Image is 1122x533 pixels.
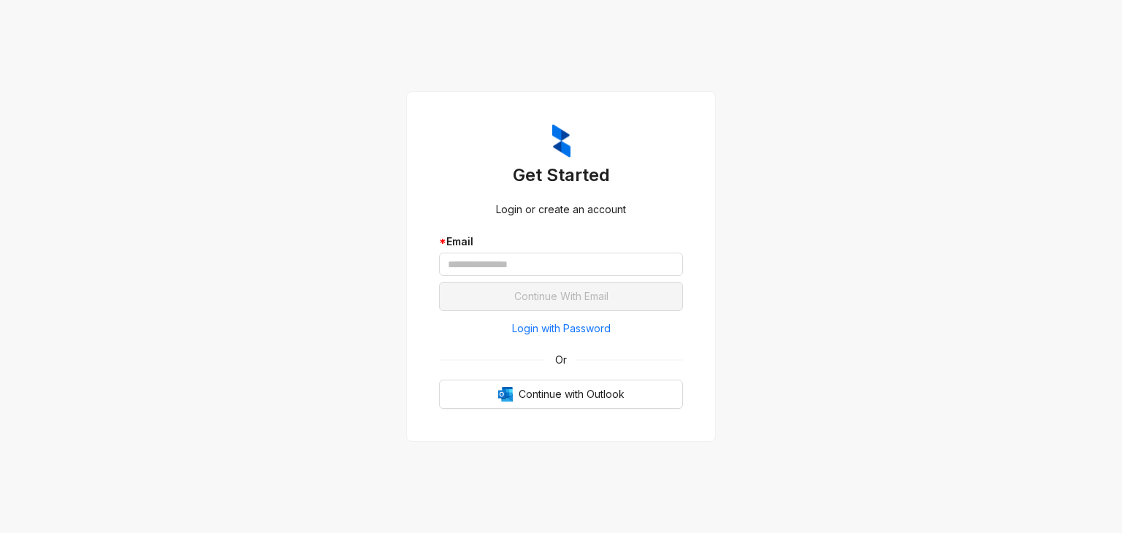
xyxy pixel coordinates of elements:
[439,234,683,250] div: Email
[439,164,683,187] h3: Get Started
[439,380,683,409] button: OutlookContinue with Outlook
[552,124,570,158] img: ZumaIcon
[512,321,611,337] span: Login with Password
[439,282,683,311] button: Continue With Email
[519,386,625,402] span: Continue with Outlook
[498,387,513,402] img: Outlook
[439,317,683,340] button: Login with Password
[439,202,683,218] div: Login or create an account
[545,352,577,368] span: Or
